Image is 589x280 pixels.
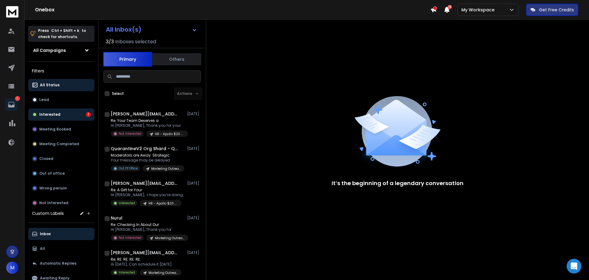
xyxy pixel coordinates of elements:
[32,210,64,216] h3: Custom Labels
[40,261,76,266] p: Automatic Replies
[101,23,202,36] button: All Inbox(s)
[40,246,45,251] p: All
[28,228,94,240] button: Inbox
[111,153,184,158] p: Moderators are Away: Strategic
[119,235,141,240] p: Not Interested
[187,250,201,255] p: [DATE]
[28,108,94,121] button: Interested1
[28,67,94,75] h3: Filters
[39,97,49,102] p: Lead
[111,188,183,192] p: Re: A Gift for Your
[28,167,94,180] button: Out of office
[39,171,65,176] p: Out of office
[111,118,184,123] p: Re: Your Team Deserves a
[148,201,178,206] p: HR - Apollo $20 Voucher
[5,99,17,111] a: 1
[28,138,94,150] button: Meeting Completed
[332,179,464,188] p: It’s the beginning of a legendary conversation
[526,4,578,16] button: Get Free Credits
[6,262,18,274] button: M
[28,79,94,91] button: All Status
[39,186,67,191] p: Wrong person
[111,111,178,117] h1: [PERSON_NAME][EMAIL_ADDRESS][DOMAIN_NAME] +1
[106,38,114,45] span: 3 / 3
[119,270,135,275] p: Interested
[28,44,94,56] button: All Campaigns
[33,47,66,53] h1: All Campaigns
[119,131,141,136] p: Not Interested
[187,181,201,186] p: [DATE]
[119,201,135,205] p: Interested
[86,112,91,117] div: 1
[39,200,68,205] p: Not Interested
[567,259,581,274] div: Open Intercom Messenger
[106,26,141,33] h1: All Inbox(s)
[111,262,182,267] p: Hi [DATE], Can schedule it [DATE].
[111,227,184,232] p: Hi [PERSON_NAME], Thank you for
[39,112,60,117] p: Interested
[111,146,178,152] h1: QuarantineV2 Org Shard - QuarantineOrgShard{D5FD6316-0A84-416F-8512-3E97EBAF9B1D}
[155,132,184,136] p: HR - Apollo $20 Voucher
[461,7,497,13] p: My Workspace
[111,222,184,227] p: Re: Checking In About Our
[28,123,94,135] button: Meeting Booked
[151,166,181,171] p: Marketing Outreach
[28,182,94,194] button: Wrong person
[35,6,430,14] h1: Onebox
[103,52,152,67] button: Primary
[28,153,94,165] button: Closed
[111,192,183,197] p: Hi [PERSON_NAME], I hope you’re doing
[148,270,178,275] p: Marketing Outreach
[111,250,178,256] h1: [PERSON_NAME][EMAIL_ADDRESS][DOMAIN_NAME] +1
[155,236,184,240] p: Marketing Outreach
[28,243,94,255] button: All
[28,257,94,270] button: Automatic Replies
[115,38,156,45] h3: Inboxes selected
[39,142,79,146] p: Meeting Completed
[539,7,574,13] p: Get Free Credits
[111,158,184,163] p: Your message may be delayed
[111,180,178,186] h1: [PERSON_NAME][EMAIL_ADDRESS][DOMAIN_NAME] +1
[112,91,124,96] label: Select
[187,146,201,151] p: [DATE]
[39,156,53,161] p: Closed
[6,6,18,17] img: logo
[15,96,20,101] p: 1
[111,215,122,221] h1: Nurul
[28,94,94,106] button: Lead
[111,257,182,262] p: Re: RE: RE: RE: RE:
[40,231,51,236] p: Inbox
[39,127,71,132] p: Meeting Booked
[152,52,201,66] button: Others
[448,5,452,9] span: 13
[187,111,201,116] p: [DATE]
[28,197,94,209] button: Not Interested
[40,83,60,87] p: All Status
[38,28,86,40] p: Press to check for shortcuts.
[119,166,138,171] p: Out Of Office
[187,216,201,220] p: [DATE]
[111,123,184,128] p: Hi [PERSON_NAME], Thank you for your
[50,27,80,34] span: Ctrl + Shift + k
